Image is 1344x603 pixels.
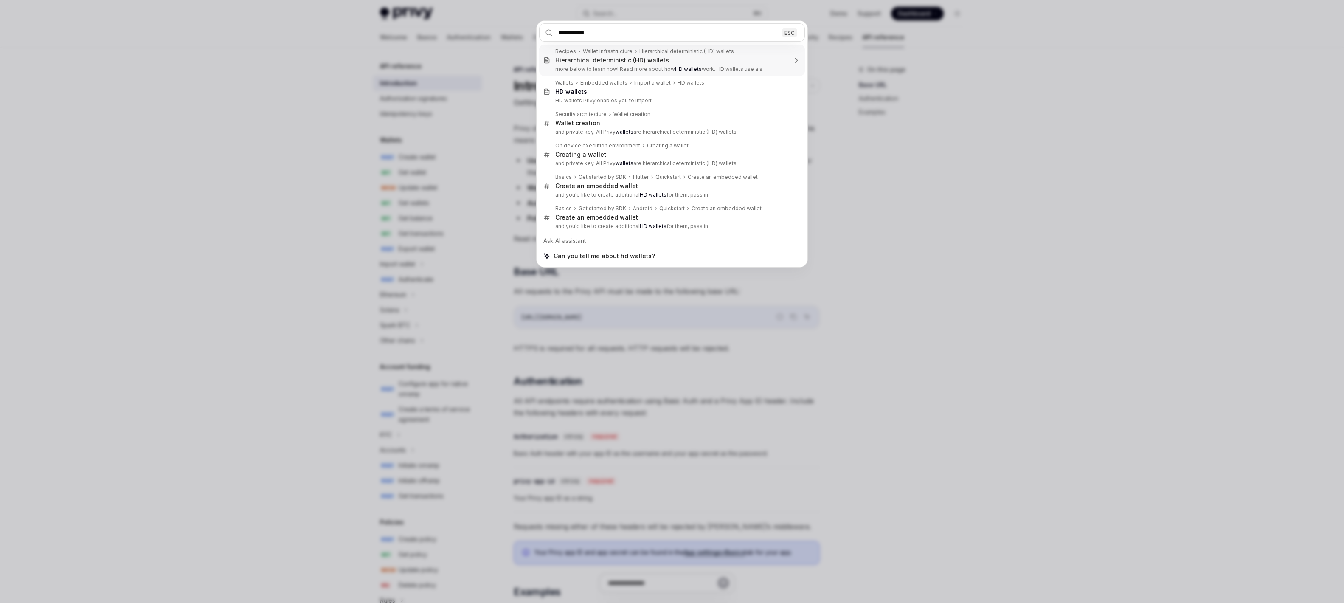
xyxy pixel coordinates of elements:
[555,129,787,135] p: and private key. All Privy are hierarchical deterministic (HD) wallets.
[659,205,685,212] div: Quickstart
[613,111,650,118] div: Wallet creation
[634,79,671,86] div: Import a wallet
[555,182,638,190] div: Create an embedded wallet
[555,160,787,167] p: and private key. All Privy are hierarchical deterministic (HD) wallets.
[616,160,633,166] b: wallets
[555,66,787,73] p: more below to learn how! Read more about how work. HD wallets use a s
[539,233,805,248] div: Ask AI assistant
[579,174,626,180] div: Get started by SDK
[678,79,704,86] div: HD wallets
[647,142,689,149] div: Creating a wallet
[692,205,762,212] div: Create an embedded wallet
[555,174,572,180] div: Basics
[616,129,633,135] b: wallets
[555,88,587,95] b: HD wallets
[555,97,787,104] p: HD wallets Privy enables you to import
[555,111,607,118] div: Security architecture
[675,66,702,72] b: HD wallets
[782,28,797,37] div: ESC
[655,174,681,180] div: Quickstart
[580,79,627,86] div: Embedded wallets
[555,223,787,230] p: and you'd like to create additional for them, pass in
[640,192,666,198] b: HD wallets
[555,48,576,55] div: Recipes
[555,79,574,86] div: Wallets
[555,214,638,221] div: Create an embedded wallet
[555,142,640,149] div: On device execution environment
[555,119,600,127] div: Wallet creation
[583,48,633,55] div: Wallet infrastructure
[633,174,649,180] div: Flutter
[633,205,652,212] div: Android
[555,192,787,198] p: and you'd like to create additional for them, pass in
[688,174,758,180] div: Create an embedded wallet
[639,48,734,55] div: Hierarchical deterministic (HD) wallets
[555,205,572,212] div: Basics
[554,252,655,260] span: Can you tell me about hd wallets?
[555,56,669,64] div: Hierarchical deterministic (HD) wallets
[555,151,606,158] div: Creating a wallet
[640,223,666,229] b: HD wallets
[579,205,626,212] div: Get started by SDK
